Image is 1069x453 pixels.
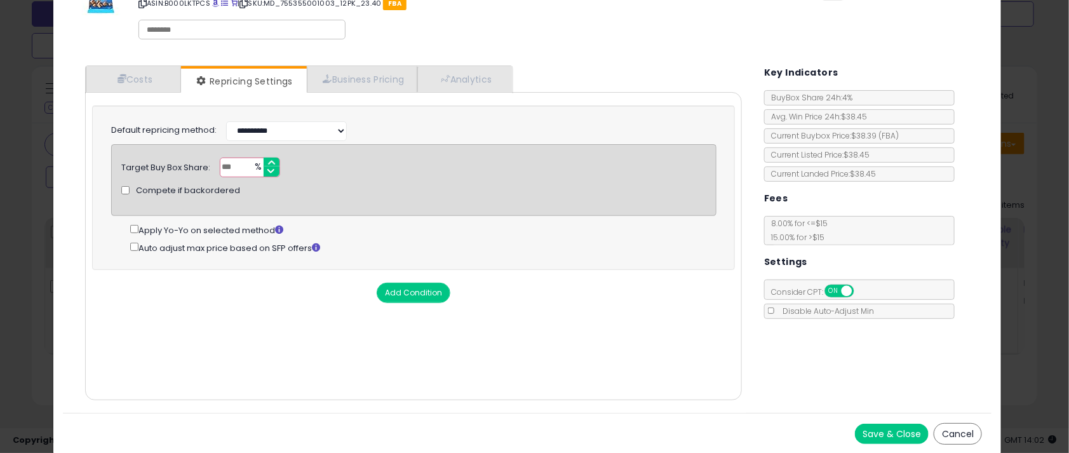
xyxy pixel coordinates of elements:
span: BuyBox Share 24h: 4% [765,92,852,103]
label: Default repricing method: [111,125,217,137]
span: $38.39 [851,130,899,141]
span: Current Buybox Price: [765,130,899,141]
a: Analytics [417,66,511,92]
span: OFF [852,286,872,297]
h5: Settings [764,254,807,270]
span: Consider CPT: [765,287,871,297]
span: Current Landed Price: $38.45 [765,168,876,179]
button: Add Condition [377,283,450,303]
a: Costs [86,66,181,92]
div: Target Buy Box Share: [121,158,210,174]
span: Disable Auto-Adjust Min [776,306,875,316]
span: 8.00 % for <= $15 [765,218,828,243]
span: Compete if backordered [136,185,240,197]
div: Auto adjust max price based on SFP offers [130,240,716,254]
span: Current Listed Price: $38.45 [765,149,870,160]
h5: Key Indicators [764,65,838,81]
span: ON [826,286,842,297]
div: Apply Yo-Yo on selected method [130,222,716,236]
span: % [247,158,267,177]
a: Business Pricing [307,66,418,92]
a: Repricing Settings [181,69,306,94]
button: Cancel [934,423,982,445]
button: Save & Close [855,424,929,444]
span: ( FBA ) [878,130,899,141]
h5: Fees [764,191,788,206]
span: Avg. Win Price 24h: $38.45 [765,111,867,122]
span: 15.00 % for > $15 [765,232,824,243]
